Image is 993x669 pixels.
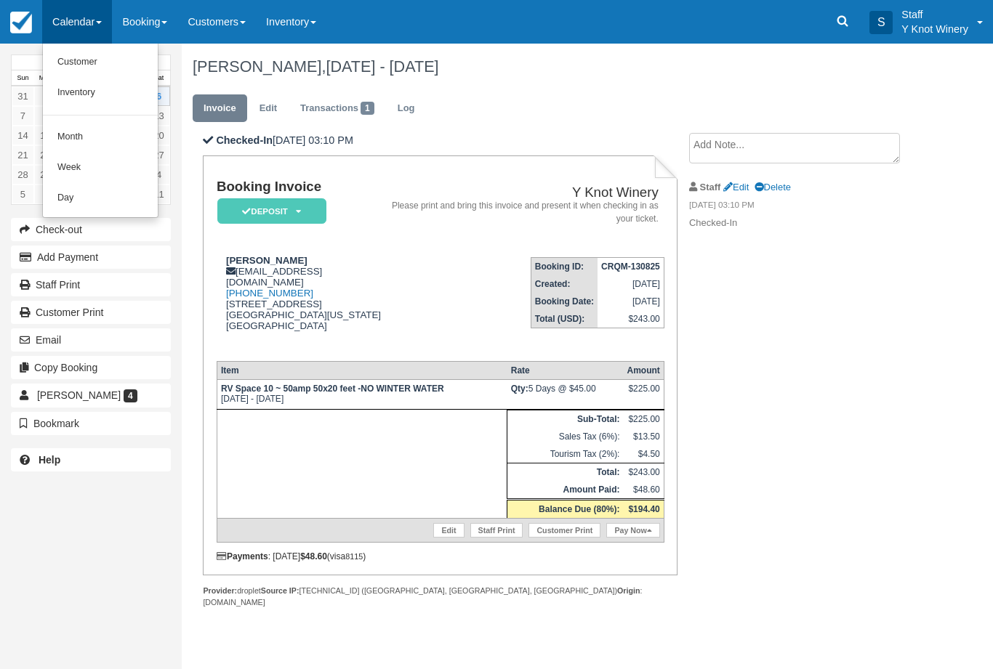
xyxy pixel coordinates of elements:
a: Week [43,153,158,183]
a: Inventory [43,78,158,108]
a: Customer [43,47,158,78]
a: Month [43,122,158,153]
ul: Calendar [42,44,158,218]
a: Day [43,183,158,214]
